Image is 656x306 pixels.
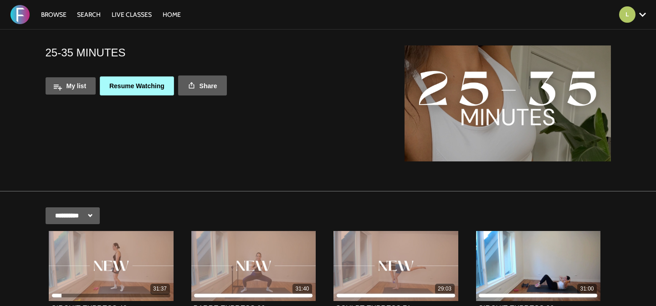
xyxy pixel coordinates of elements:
[405,45,611,161] img: 25-35 MINUTES
[158,10,185,19] a: HOME
[292,284,312,294] div: 31:40
[46,77,96,95] button: My list
[107,10,156,19] a: LIVE CLASSES
[100,76,174,95] a: Resume Watching
[435,284,455,294] div: 29:03
[36,10,186,19] nav: Primary
[577,284,597,294] div: 31:00
[46,45,126,60] h1: 25-35 MINUTES
[178,75,227,95] a: Share
[72,10,105,19] a: Search
[10,5,30,24] img: FORMATION
[36,10,71,19] a: Browse
[191,231,316,301] a: BARRE EXPRESS 66 31:40
[476,231,601,301] a: CIRCUIT EXPRESS 39 31:00
[150,284,170,294] div: 31:37
[333,231,458,301] a: SCULPT EXPRESS 71 29:03
[49,231,174,301] a: CIRCUIT EXPRESS 40 31:37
